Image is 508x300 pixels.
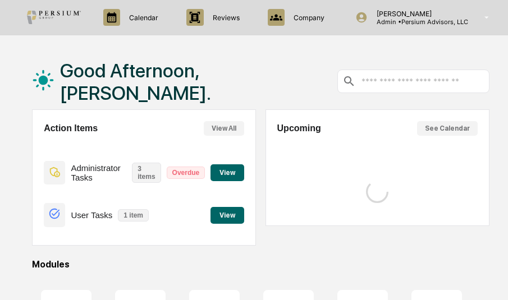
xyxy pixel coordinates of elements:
[120,13,164,22] p: Calendar
[132,163,161,183] p: 3 items
[71,210,112,220] p: User Tasks
[204,121,244,136] button: View All
[417,121,478,136] button: See Calendar
[368,18,468,26] p: Admin • Persium Advisors, LLC
[210,209,244,220] a: View
[204,13,245,22] p: Reviews
[44,123,98,133] h2: Action Items
[27,11,81,24] img: logo
[210,167,244,177] a: View
[167,167,205,179] p: Overdue
[32,259,489,270] div: Modules
[118,209,149,221] p: 1 item
[210,164,244,181] button: View
[285,13,330,22] p: Company
[71,163,126,182] p: Administrator Tasks
[277,123,321,133] h2: Upcoming
[368,10,468,18] p: [PERSON_NAME]
[60,59,337,104] h1: Good Afternoon, [PERSON_NAME].
[210,207,244,224] button: View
